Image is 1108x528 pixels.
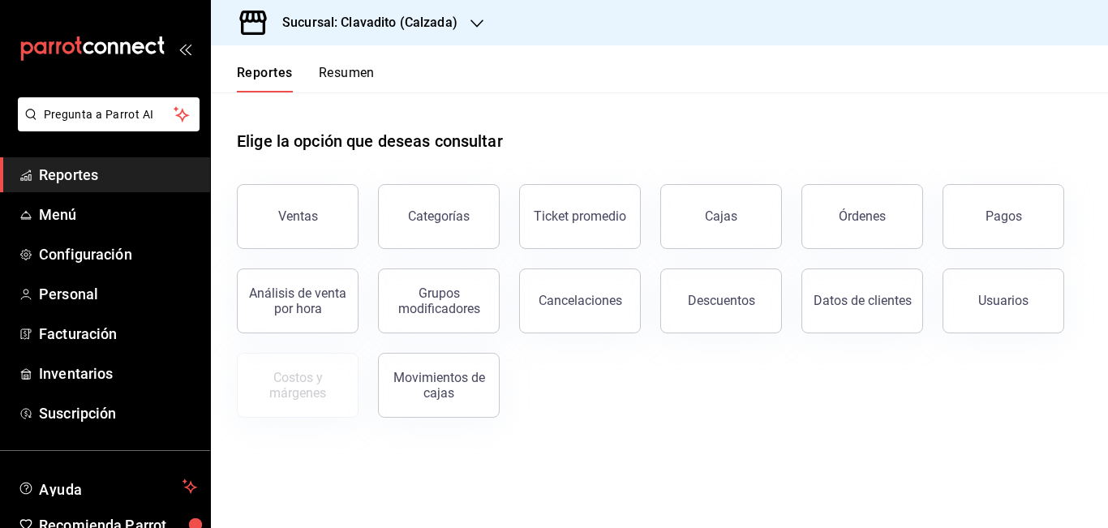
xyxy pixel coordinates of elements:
span: Reportes [39,164,197,186]
h3: Sucursal: Clavadito (Calzada) [269,13,457,32]
div: navigation tabs [237,65,375,92]
button: Resumen [319,65,375,92]
span: Facturación [39,323,197,345]
div: Datos de clientes [814,293,912,308]
a: Cajas [660,184,782,249]
button: Cancelaciones [519,268,641,333]
button: Usuarios [943,268,1064,333]
span: Ayuda [39,477,176,496]
div: Cajas [705,207,738,226]
button: Pagos [943,184,1064,249]
button: Órdenes [801,184,923,249]
span: Personal [39,283,197,305]
span: Inventarios [39,363,197,384]
h1: Elige la opción que deseas consultar [237,129,503,153]
span: Suscripción [39,402,197,424]
div: Cancelaciones [539,293,622,308]
div: Costos y márgenes [247,370,348,401]
span: Menú [39,204,197,225]
div: Análisis de venta por hora [247,285,348,316]
div: Grupos modificadores [389,285,489,316]
div: Movimientos de cajas [389,370,489,401]
button: Categorías [378,184,500,249]
div: Pagos [986,208,1022,224]
div: Órdenes [839,208,886,224]
span: Configuración [39,243,197,265]
a: Pregunta a Parrot AI [11,118,200,135]
button: Movimientos de cajas [378,353,500,418]
button: Grupos modificadores [378,268,500,333]
div: Ticket promedio [534,208,626,224]
span: Pregunta a Parrot AI [44,106,174,123]
div: Descuentos [688,293,755,308]
button: Datos de clientes [801,268,923,333]
button: Contrata inventarios para ver este reporte [237,353,359,418]
button: Reportes [237,65,293,92]
button: Pregunta a Parrot AI [18,97,200,131]
button: Descuentos [660,268,782,333]
div: Categorías [408,208,470,224]
button: Ventas [237,184,359,249]
div: Ventas [278,208,318,224]
button: Ticket promedio [519,184,641,249]
div: Usuarios [978,293,1029,308]
button: open_drawer_menu [178,42,191,55]
button: Análisis de venta por hora [237,268,359,333]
